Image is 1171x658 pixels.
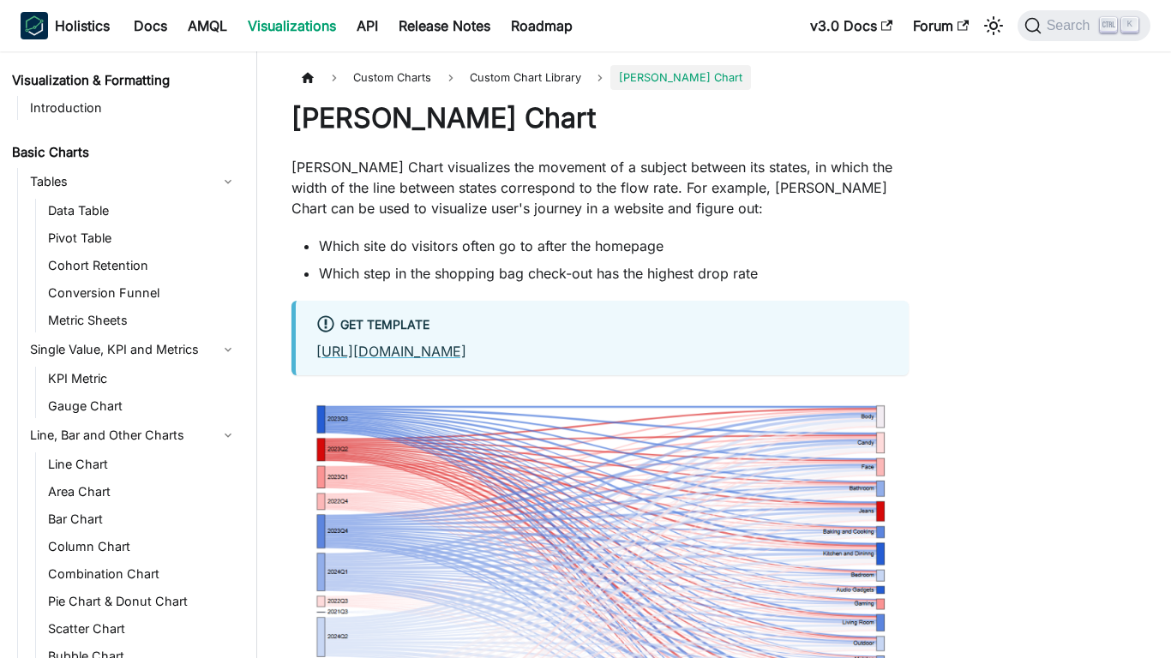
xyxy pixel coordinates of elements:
a: Forum [903,12,979,39]
a: Tables [25,168,242,195]
a: AMQL [177,12,237,39]
a: Data Table [43,199,242,223]
li: Which site do visitors often go to after the homepage [319,236,909,256]
a: Release Notes [388,12,501,39]
a: Column Chart [43,535,242,559]
a: Custom Chart Library [461,65,590,90]
a: Scatter Chart [43,617,242,641]
span: Custom Chart Library [470,71,581,84]
a: Pivot Table [43,226,242,250]
li: Which step in the shopping bag check-out has the highest drop rate [319,263,909,284]
a: Basic Charts [7,141,242,164]
a: [URL][DOMAIN_NAME] [316,343,466,360]
nav: Breadcrumbs [291,65,909,90]
a: Line, Bar and Other Charts [25,422,242,449]
img: Holistics [21,12,48,39]
a: Visualizations [237,12,346,39]
a: Combination Chart [43,562,242,586]
p: [PERSON_NAME] Chart visualizes the movement of a subject between its states, in which the width o... [291,157,909,218]
a: Metric Sheets [43,308,242,332]
a: Cohort Retention [43,254,242,278]
button: Switch between dark and light mode (currently light mode) [980,12,1007,39]
b: Holistics [55,15,110,36]
div: Get Template [316,314,888,337]
span: Custom Charts [345,65,440,90]
a: Introduction [25,96,242,120]
h1: [PERSON_NAME] Chart [291,101,909,135]
a: Home page [291,65,324,90]
a: v3.0 Docs [800,12,903,39]
a: Line Chart [43,452,242,476]
a: HolisticsHolistics [21,12,110,39]
button: Search (Ctrl+K) [1018,10,1150,41]
a: Gauge Chart [43,394,242,418]
a: Bar Chart [43,507,242,531]
a: Pie Chart & Donut Chart [43,589,242,613]
a: Roadmap [501,12,583,39]
a: Area Chart [43,480,242,504]
kbd: K [1121,17,1138,33]
span: [PERSON_NAME] Chart [610,65,751,90]
a: Visualization & Formatting [7,69,242,93]
a: Conversion Funnel [43,281,242,305]
a: API [346,12,388,39]
span: Search [1042,18,1101,33]
a: Docs [123,12,177,39]
a: KPI Metric [43,367,242,391]
a: Single Value, KPI and Metrics [25,336,242,363]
